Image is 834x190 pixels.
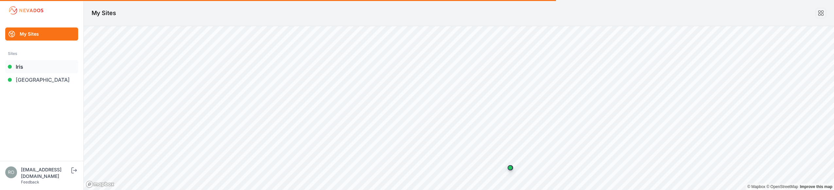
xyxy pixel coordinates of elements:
h1: My Sites [92,9,116,18]
a: OpenStreetMap [766,184,798,189]
div: [EMAIL_ADDRESS][DOMAIN_NAME] [21,166,70,180]
a: My Sites [5,27,78,41]
a: Iris [5,60,78,73]
img: Nevados [8,5,44,16]
img: rono@prim.com [5,166,17,178]
a: Map feedback [800,184,832,189]
a: Mapbox [747,184,765,189]
a: Mapbox logo [86,181,114,188]
canvas: Map [84,26,834,190]
a: [GEOGRAPHIC_DATA] [5,73,78,86]
div: Map marker [504,161,517,174]
a: Feedback [21,180,39,184]
div: Sites [8,50,76,58]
